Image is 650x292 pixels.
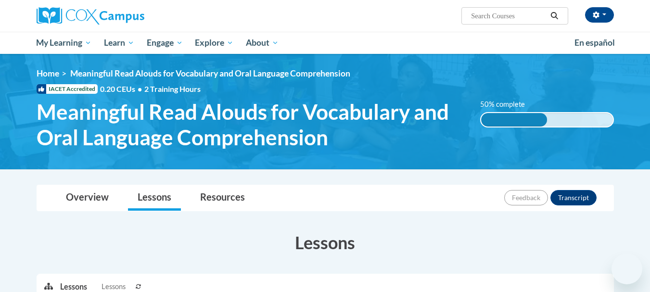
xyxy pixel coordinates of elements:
span: Meaningful Read Alouds for Vocabulary and Oral Language Comprehension [37,99,466,150]
a: Learn [98,32,140,54]
button: Transcript [550,190,597,205]
span: My Learning [36,37,91,49]
iframe: Button to launch messaging window [612,254,642,284]
a: Cox Campus [37,7,219,25]
a: En español [568,33,621,53]
div: 50% complete [481,113,547,127]
a: Explore [189,32,240,54]
span: En español [574,38,615,48]
span: IACET Accredited [37,84,98,94]
span: Learn [104,37,134,49]
span: Lessons [102,281,126,292]
span: Explore [195,37,233,49]
span: Engage [147,37,183,49]
p: Lessons [60,281,87,292]
label: 50% complete [480,99,535,110]
span: • [138,84,142,93]
span: 0.20 CEUs [100,84,144,94]
button: Feedback [504,190,548,205]
a: Overview [56,185,118,211]
a: About [240,32,285,54]
span: Meaningful Read Alouds for Vocabulary and Oral Language Comprehension [70,68,350,78]
a: Home [37,68,59,78]
button: Search [547,10,561,22]
a: My Learning [30,32,98,54]
img: Cox Campus [37,7,144,25]
input: Search Courses [470,10,547,22]
a: Engage [140,32,189,54]
div: Main menu [22,32,628,54]
span: About [246,37,279,49]
a: Resources [191,185,255,211]
button: Account Settings [585,7,614,23]
h3: Lessons [37,230,614,254]
a: Lessons [128,185,181,211]
span: 2 Training Hours [144,84,201,93]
